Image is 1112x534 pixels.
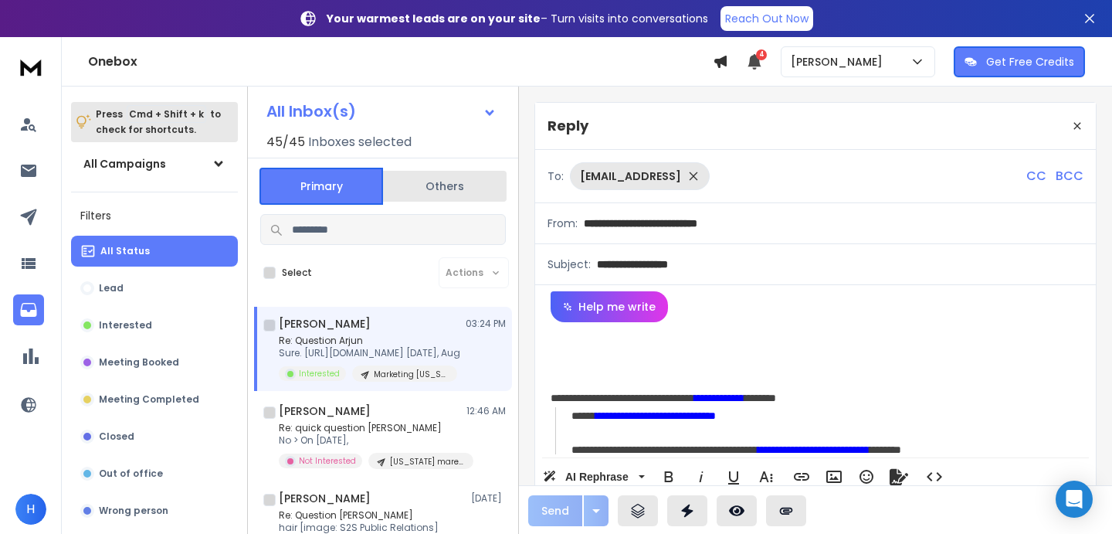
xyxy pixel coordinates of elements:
h1: [PERSON_NAME] [279,491,371,506]
button: All Campaigns [71,148,238,179]
strong: Your warmest leads are on your site [327,11,541,26]
button: Wrong person [71,495,238,526]
button: More Text [751,461,781,492]
h1: All Inbox(s) [266,104,356,119]
p: hair [image: S2S Public Relations] [279,522,464,534]
button: Bold (⌘B) [654,461,683,492]
button: H [15,494,46,525]
p: Lead [99,282,124,294]
p: Closed [99,430,134,443]
p: [PERSON_NAME] [791,54,889,70]
button: Emoticons [852,461,881,492]
p: Interested [99,319,152,332]
p: To: [548,168,564,184]
p: Sure. [URL][DOMAIN_NAME] [DATE], Aug [279,347,460,359]
p: BCC [1056,167,1083,185]
p: 12:46 AM [466,405,506,417]
p: Reach Out Now [725,11,809,26]
button: All Status [71,236,238,267]
h1: [PERSON_NAME] [279,403,371,419]
p: Wrong person [99,505,168,517]
button: All Inbox(s) [254,96,509,127]
h3: Filters [71,205,238,226]
button: Others [383,169,507,203]
p: From: [548,216,578,231]
p: [EMAIL_ADDRESS] [580,168,681,184]
p: Meeting Booked [99,356,179,369]
button: Primary [259,168,383,205]
p: Press to check for shortcuts. [96,107,221,138]
button: Interested [71,310,238,341]
p: Marketing [US_STATE] and [US_STATE] [374,369,448,380]
h1: Onebox [88,53,713,71]
p: Re: Question Arjun [279,335,460,347]
p: No > On [DATE], [279,434,464,447]
h1: All Campaigns [83,156,166,172]
p: Subject: [548,257,591,272]
a: Reach Out Now [720,6,813,31]
button: Meeting Booked [71,347,238,378]
p: Get Free Credits [986,54,1074,70]
p: Reply [548,115,588,137]
button: Underline (⌘U) [719,461,748,492]
button: Insert Link (⌘K) [787,461,816,492]
p: Interested [299,368,340,379]
button: Italic (⌘I) [687,461,716,492]
label: Select [282,267,312,279]
button: Meeting Completed [71,384,238,415]
p: Out of office [99,468,163,480]
p: [US_STATE] marekting agency with clay [390,456,464,468]
p: CC [1026,167,1046,185]
button: Get Free Credits [954,46,1085,77]
p: Re: quick question [PERSON_NAME] [279,422,464,434]
h3: Inboxes selected [308,133,412,151]
button: Signature [884,461,914,492]
p: All Status [100,245,150,257]
span: 45 / 45 [266,133,305,151]
button: Out of office [71,458,238,489]
h1: [PERSON_NAME] [279,316,371,332]
img: logo [15,53,46,81]
p: 03:24 PM [466,318,506,330]
p: – Turn visits into conversations [327,11,708,26]
p: [DATE] [471,492,506,505]
button: Insert Image (⌘P) [819,461,849,492]
p: Not Interested [299,455,356,467]
div: Open Intercom Messenger [1056,481,1093,518]
span: 4 [756,49,767,60]
button: Code View [920,461,949,492]
button: AI Rephrase [540,461,648,492]
button: Closed [71,421,238,452]
span: AI Rephrase [562,471,632,484]
span: Cmd + Shift + k [127,105,206,123]
p: Re: Question [PERSON_NAME] [279,509,464,522]
button: Help me write [551,291,668,322]
button: Lead [71,273,238,304]
p: Meeting Completed [99,393,199,406]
